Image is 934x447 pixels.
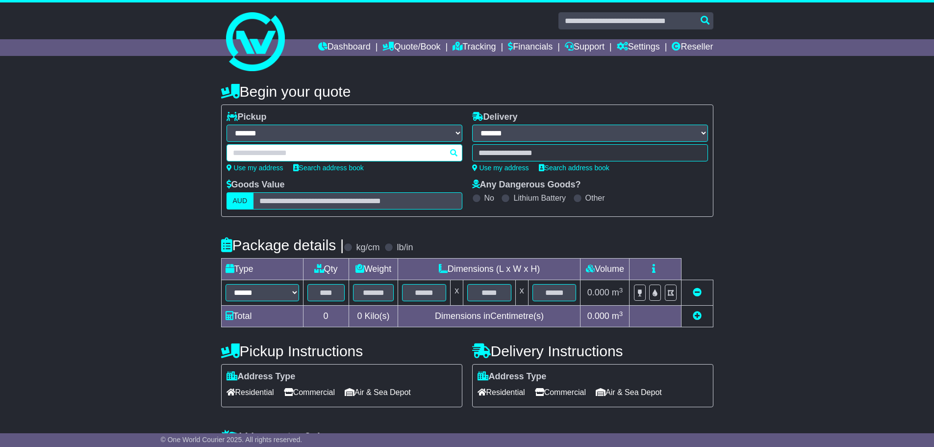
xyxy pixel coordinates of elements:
td: Weight [349,259,398,280]
label: kg/cm [356,242,379,253]
h4: Pickup Instructions [221,343,462,359]
span: 0.000 [587,288,609,297]
td: x [451,280,463,306]
sup: 3 [619,310,623,317]
span: m [612,311,623,321]
label: Address Type [478,371,547,382]
label: Goods Value [227,180,285,190]
span: Residential [227,385,274,400]
td: Qty [303,259,349,280]
a: Support [565,39,605,56]
sup: 3 [619,287,623,294]
td: x [515,280,528,306]
label: Other [585,193,605,203]
td: Volume [581,259,630,280]
label: Lithium Battery [513,193,566,203]
a: Use my address [472,164,529,172]
span: Air & Sea Depot [345,385,411,400]
span: Air & Sea Depot [596,385,662,400]
span: m [612,288,623,297]
h4: Package details | [221,237,344,253]
label: lb/in [397,242,413,253]
span: Commercial [284,385,335,400]
span: Residential [478,385,525,400]
td: Dimensions in Centimetre(s) [398,306,581,327]
span: Commercial [535,385,586,400]
span: © One World Courier 2025. All rights reserved. [161,436,303,444]
a: Remove this item [693,288,702,297]
h4: Warranty & Insurance [221,429,713,446]
label: AUD [227,192,254,210]
span: 0.000 [587,311,609,321]
label: No [484,193,494,203]
a: Search address book [539,164,609,172]
a: Use my address [227,164,283,172]
a: Financials [508,39,553,56]
label: Address Type [227,371,296,382]
a: Add new item [693,311,702,321]
a: Dashboard [318,39,371,56]
td: Type [221,259,303,280]
h4: Begin your quote [221,83,713,100]
label: Pickup [227,112,267,123]
td: Total [221,306,303,327]
td: 0 [303,306,349,327]
a: Quote/Book [382,39,440,56]
h4: Delivery Instructions [472,343,713,359]
typeahead: Please provide city [227,144,462,161]
a: Reseller [672,39,713,56]
span: 0 [357,311,362,321]
a: Search address book [293,164,364,172]
a: Tracking [453,39,496,56]
td: Kilo(s) [349,306,398,327]
label: Any Dangerous Goods? [472,180,581,190]
td: Dimensions (L x W x H) [398,259,581,280]
a: Settings [617,39,660,56]
label: Delivery [472,112,518,123]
